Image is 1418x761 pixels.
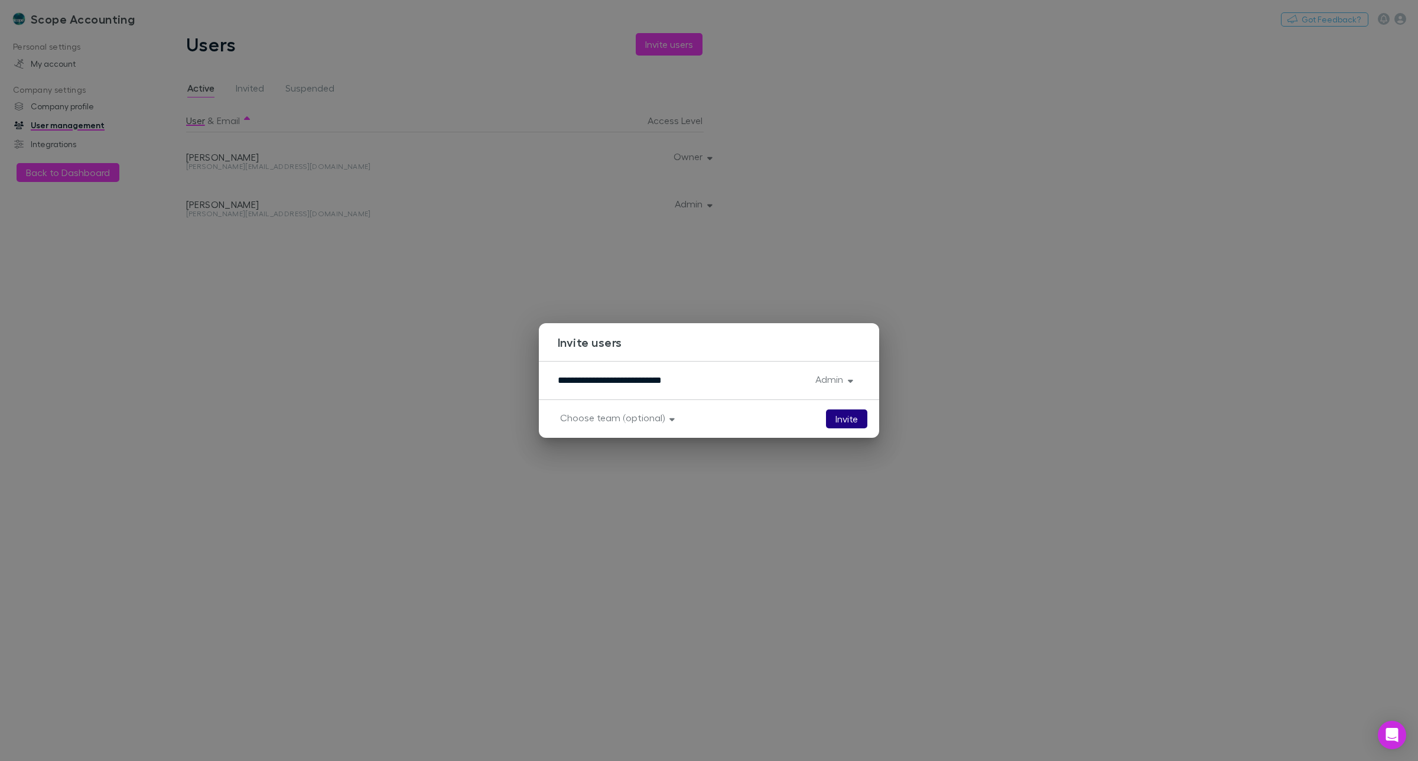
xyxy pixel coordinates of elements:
h3: Invite users [558,335,879,349]
button: Admin [806,371,860,388]
button: Choose team (optional) [551,409,682,426]
div: Enter email (separate emails using a comma) [558,371,806,390]
div: Open Intercom Messenger [1378,721,1406,749]
button: Invite [826,409,867,428]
